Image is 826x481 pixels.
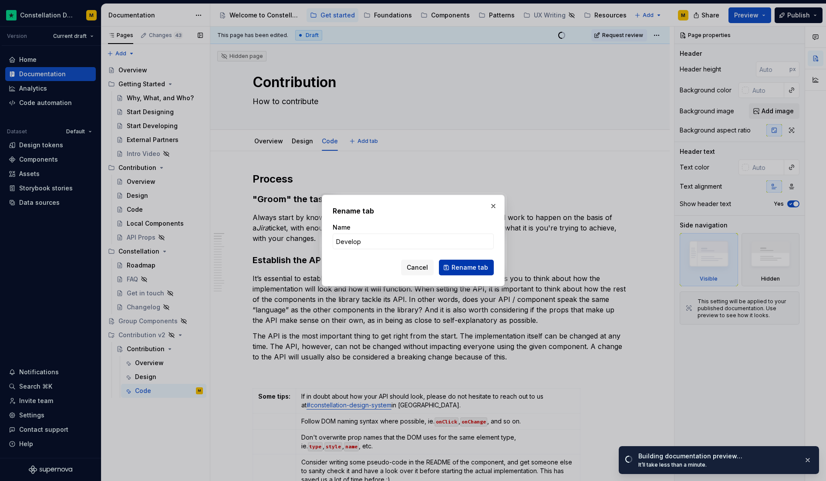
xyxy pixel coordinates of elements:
button: Cancel [401,260,434,275]
div: Building documentation preview… [638,452,797,461]
span: Cancel [407,263,428,272]
div: It’ll take less than a minute. [638,461,797,468]
h2: Rename tab [333,206,494,216]
span: Rename tab [452,263,488,272]
button: Rename tab [439,260,494,275]
label: Name [333,223,351,232]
